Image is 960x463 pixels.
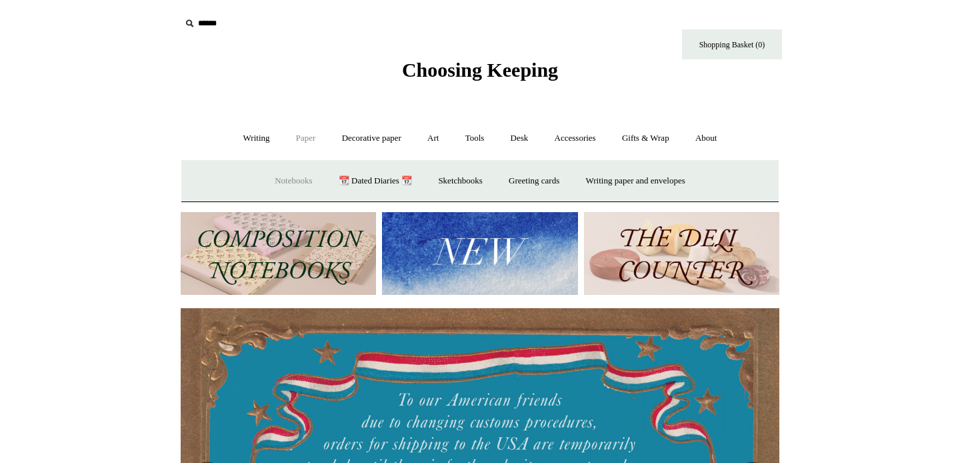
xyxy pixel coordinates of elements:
img: 202302 Composition ledgers.jpg__PID:69722ee6-fa44-49dd-a067-31375e5d54ec [181,212,376,296]
a: Desk [499,121,541,156]
a: Greeting cards [497,163,571,199]
img: New.jpg__PID:f73bdf93-380a-4a35-bcfe-7823039498e1 [382,212,577,296]
span: Choosing Keeping [402,59,558,81]
img: The Deli Counter [584,212,779,296]
a: 📆 Dated Diaries 📆 [327,163,424,199]
a: Accessories [543,121,608,156]
a: Paper [284,121,328,156]
a: Shopping Basket (0) [682,29,782,59]
a: Writing [231,121,282,156]
a: Art [415,121,451,156]
a: Writing paper and envelopes [574,163,697,199]
a: Choosing Keeping [402,69,558,79]
a: Notebooks [263,163,324,199]
a: Tools [453,121,497,156]
a: Gifts & Wrap [610,121,681,156]
a: Decorative paper [330,121,413,156]
a: About [683,121,729,156]
a: Sketchbooks [426,163,494,199]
